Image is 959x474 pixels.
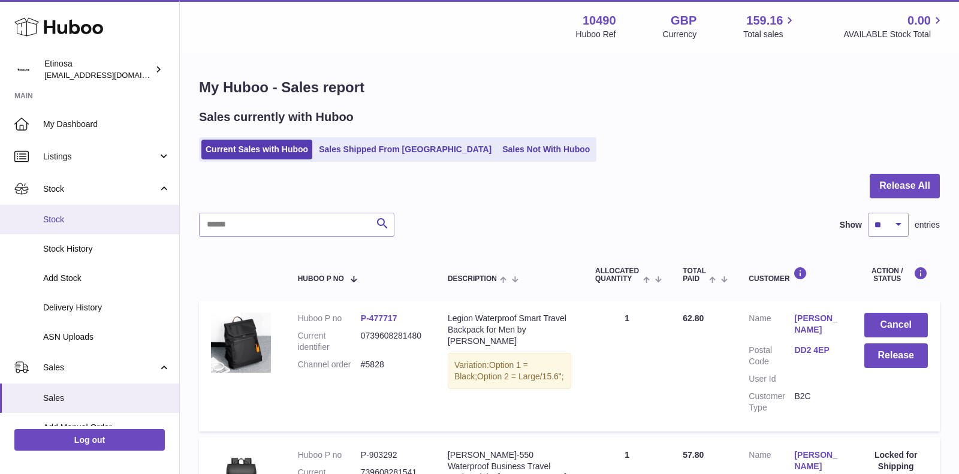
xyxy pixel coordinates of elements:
h1: My Huboo - Sales report [199,78,940,97]
strong: 10490 [583,13,616,29]
span: Description [448,275,497,283]
a: [PERSON_NAME] [794,313,840,336]
span: My Dashboard [43,119,170,130]
div: Etinosa [44,58,152,81]
dt: Customer Type [749,391,794,413]
span: Sales [43,393,170,404]
span: Stock [43,183,158,195]
button: Cancel [864,313,928,337]
span: ALLOCATED Quantity [595,267,640,283]
span: Delivery History [43,302,170,313]
dd: B2C [794,391,840,413]
span: Add Stock [43,273,170,284]
a: 0.00 AVAILABLE Stock Total [843,13,945,40]
dt: Huboo P no [298,449,361,461]
span: AVAILABLE Stock Total [843,29,945,40]
a: P-477717 [361,313,397,323]
button: Release All [870,174,940,198]
a: Current Sales with Huboo [201,140,312,159]
h2: Sales currently with Huboo [199,109,354,125]
div: Huboo Ref [576,29,616,40]
span: Stock History [43,243,170,255]
button: Release [864,343,928,368]
a: Log out [14,429,165,451]
span: Listings [43,151,158,162]
div: Action / Status [864,267,928,283]
span: entries [915,219,940,231]
span: Option 1 = Black; [454,360,528,381]
a: [PERSON_NAME] [794,449,840,472]
dt: Channel order [298,359,361,370]
span: 62.80 [683,313,704,323]
span: Total paid [683,267,706,283]
span: 159.16 [746,13,783,29]
span: 0.00 [907,13,931,29]
dt: Name [749,313,794,339]
span: [EMAIL_ADDRESS][DOMAIN_NAME] [44,70,176,80]
a: DD2 4EP [794,345,840,356]
div: Currency [663,29,697,40]
td: 1 [583,301,671,431]
strong: GBP [671,13,696,29]
dd: 0739608281480 [361,330,424,353]
span: 57.80 [683,450,704,460]
span: Huboo P no [298,275,344,283]
div: Variation: [448,353,571,389]
dt: Current identifier [298,330,361,353]
dt: User Id [749,373,794,385]
a: 159.16 Total sales [743,13,797,40]
a: Sales Shipped From [GEOGRAPHIC_DATA] [315,140,496,159]
span: Stock [43,214,170,225]
img: High-Quality-Waterproof-Men-s-Laptop-Backpack-Luxury-Brand-Designer-Black-Backpack-for-Business-U... [211,313,271,373]
dd: #5828 [361,359,424,370]
div: Customer [749,267,840,283]
span: Add Manual Order [43,422,170,433]
label: Show [840,219,862,231]
dt: Huboo P no [298,313,361,324]
span: Sales [43,362,158,373]
dt: Postal Code [749,345,794,367]
span: Total sales [743,29,797,40]
span: Option 2 = Large/15.6"; [477,372,564,381]
img: Wolphuk@gmail.com [14,61,32,79]
span: ASN Uploads [43,331,170,343]
div: Locked for Shipping [864,449,928,472]
a: Sales Not With Huboo [498,140,594,159]
dd: P-903292 [361,449,424,461]
div: Legion Waterproof Smart Travel Backpack for Men by [PERSON_NAME] [448,313,571,347]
